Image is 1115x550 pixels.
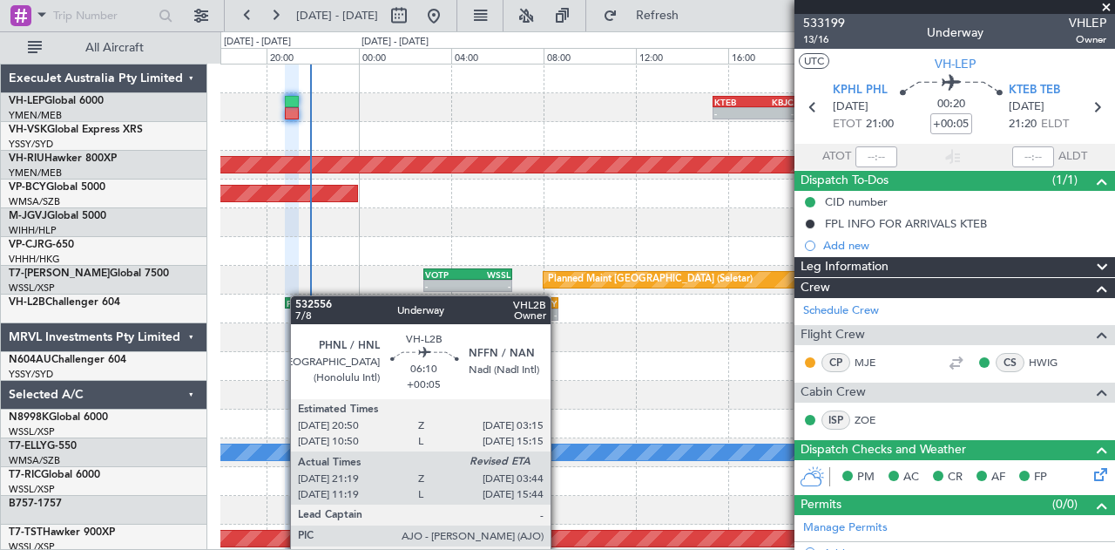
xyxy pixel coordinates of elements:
div: - [370,309,443,320]
div: 16:00 [174,48,267,64]
div: Planned Maint [GEOGRAPHIC_DATA] (Seletar) [548,267,753,293]
span: Flight Crew [801,325,865,345]
span: Permits [801,495,841,515]
div: 04:00 [451,48,544,64]
span: KTEB TEB [1009,82,1060,99]
input: --:-- [855,146,897,167]
div: PHNL [287,298,359,309]
a: M-JGVJGlobal 5000 [9,211,106,221]
div: NFFN [360,298,432,309]
span: VHLEP [1069,14,1106,32]
div: Underway [927,24,983,42]
a: N604AUChallenger 604 [9,355,126,365]
span: All Aircraft [45,42,184,54]
div: - [454,309,505,320]
span: VP-BCY [9,182,46,193]
a: WMSA/SZB [9,195,60,208]
span: ALDT [1058,148,1087,166]
a: HWIG [1029,355,1068,370]
span: 00:20 [937,96,965,113]
span: (1/1) [1052,171,1078,189]
div: CID number [825,194,888,209]
span: T7-ELLY [9,441,47,452]
a: WIHH/HLP [9,224,57,237]
span: T7-TST [9,527,43,538]
a: VH-L2BChallenger 604 [9,297,120,308]
div: - [714,108,754,119]
span: M-JGVJ [9,211,47,221]
a: VH-VSKGlobal Express XRS [9,125,143,135]
span: N8998K [9,412,49,423]
div: 00:00 [359,48,451,64]
a: VP-CJRG-650 [9,240,74,250]
a: WSSL/XSP [9,425,55,438]
a: YSSY/SYD [9,368,53,381]
a: YSSY/SYD [9,138,53,151]
span: VH-LEP [9,96,44,106]
a: N8998KGlobal 6000 [9,412,108,423]
span: 21:20 [1009,116,1037,133]
a: Manage Permits [803,519,888,537]
div: CS [996,353,1024,372]
span: [DATE] [833,98,868,116]
span: PM [857,469,875,486]
button: UTC [799,53,829,69]
div: 16:00 [728,48,821,64]
span: ATOT [822,148,851,166]
div: 21:19 Z [298,309,370,320]
a: T7-RICGlobal 6000 [9,470,100,480]
span: N604AU [9,355,51,365]
span: FP [1034,469,1047,486]
a: WSSL/XSP [9,282,55,295]
span: Dispatch To-Dos [801,171,889,191]
a: VH-LEPGlobal 6000 [9,96,104,106]
div: - [505,309,557,320]
span: ELDT [1041,116,1069,133]
div: Add new [823,238,1106,253]
div: ISP [821,411,850,430]
span: Cabin Crew [801,383,866,403]
span: KPHL PHL [833,82,888,99]
span: VH-LEP [935,55,976,73]
span: VH-RIU [9,153,44,164]
a: T7-TSTHawker 900XP [9,527,115,538]
span: AF [991,469,1005,486]
span: Leg Information [801,257,889,277]
a: Schedule Crew [803,302,879,320]
span: AC [903,469,919,486]
a: YMEN/MEB [9,166,62,180]
div: WSSL [468,269,510,280]
div: - [425,281,468,291]
div: - [753,108,794,119]
span: 533199 [803,14,845,32]
a: T7-ELLYG-550 [9,441,77,452]
div: 08:00 [544,48,636,64]
div: 12:00 [636,48,728,64]
div: FPL INFO FOR ARRIVALS KTEB [825,216,987,231]
button: All Aircraft [19,34,189,62]
span: B757-1 [9,499,44,509]
span: [DATE] - [DATE] [296,8,378,24]
a: YMEN/MEB [9,109,62,122]
span: VH-VSK [9,125,47,135]
div: CP [821,353,850,372]
a: MJE [855,355,894,370]
span: Refresh [621,10,694,22]
span: T7-RIC [9,470,41,480]
span: 13/16 [803,32,845,47]
span: Dispatch Checks and Weather [801,440,966,460]
span: VH-L2B [9,297,45,308]
button: Refresh [595,2,699,30]
div: 20:00 [267,48,359,64]
div: KTEB [714,97,754,107]
input: Trip Number [53,3,153,29]
a: WMSA/SZB [9,454,60,467]
a: VHHH/HKG [9,253,60,266]
a: T7-[PERSON_NAME]Global 7500 [9,268,169,279]
span: T7-[PERSON_NAME] [9,268,110,279]
span: Crew [801,278,830,298]
div: [DATE] - [DATE] [362,35,429,50]
div: - [468,281,510,291]
span: 21:00 [866,116,894,133]
a: WSSL/XSP [9,483,55,496]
